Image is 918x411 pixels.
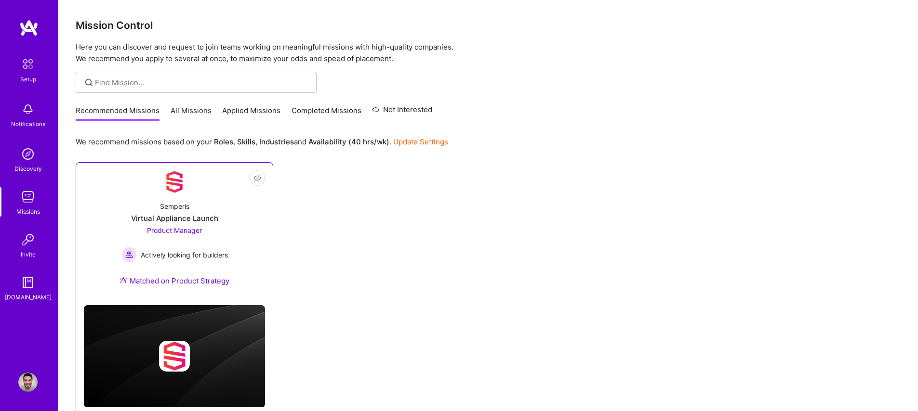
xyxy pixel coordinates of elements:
[120,276,127,284] img: Ateam Purple Icon
[159,341,190,372] img: Company logo
[14,164,42,174] div: Discovery
[84,305,265,408] img: cover
[393,137,448,146] a: Update Settings
[214,137,233,146] b: Roles
[18,54,38,74] img: setup
[259,137,294,146] b: Industries
[83,77,94,88] i: icon SearchGrey
[120,276,229,286] div: Matched on Product Strategy
[160,201,189,211] div: Semperis
[76,137,448,147] p: We recommend missions based on your , , and .
[20,74,36,84] div: Setup
[21,249,36,259] div: Invite
[76,41,901,64] p: Here you can discover and request to join teams working on meaningful missions with high-quality ...
[18,273,38,292] img: guide book
[131,213,218,223] div: Virtual Appliance Launch
[253,174,261,182] i: icon EyeClosed
[18,144,38,164] img: discovery
[18,187,38,206] img: teamwork
[18,230,38,249] img: Invite
[11,119,45,129] div: Notifications
[163,170,186,193] img: Company Logo
[16,372,40,392] a: User Avatar
[222,105,280,121] a: Applied Missions
[171,105,212,121] a: All Missions
[308,137,389,146] b: Availability (40 hrs/wk)
[95,77,309,88] input: Find Mission...
[18,100,38,119] img: bell
[141,250,228,260] span: Actively looking for builders
[292,105,361,121] a: Completed Missions
[84,170,265,297] a: Company LogoSemperisVirtual Appliance LaunchProduct Manager Actively looking for buildersActively...
[237,137,255,146] b: Skills
[76,19,901,31] h3: Mission Control
[19,19,39,37] img: logo
[5,292,52,302] div: [DOMAIN_NAME]
[121,247,137,262] img: Actively looking for builders
[16,206,40,217] div: Missions
[372,104,432,121] a: Not Interested
[18,372,38,392] img: User Avatar
[76,105,160,121] a: Recommended Missions
[147,226,202,234] span: Product Manager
